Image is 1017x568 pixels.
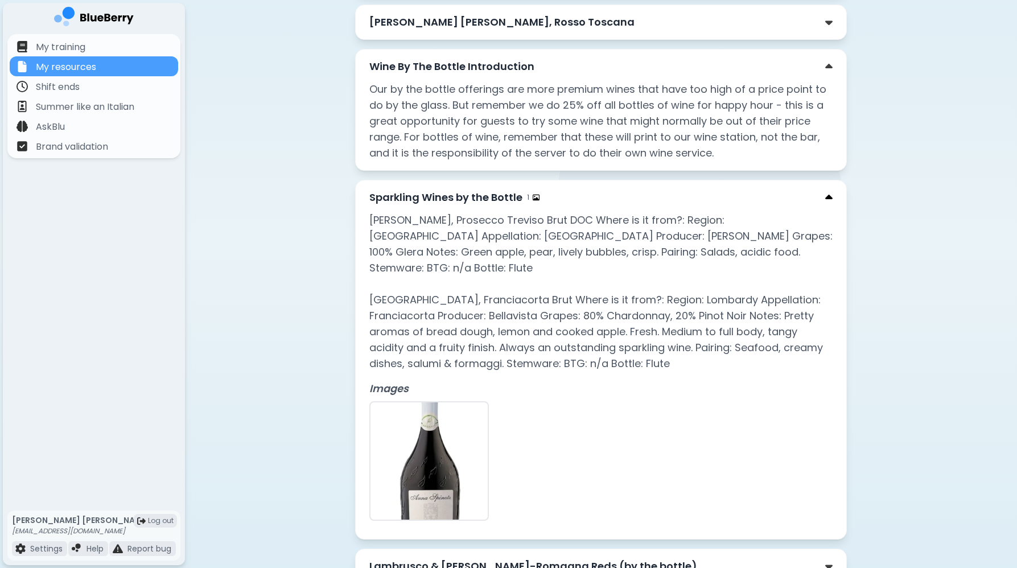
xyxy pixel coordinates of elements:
img: logout [137,517,146,525]
span: Log out [148,516,174,525]
p: Shift ends [36,80,80,94]
img: file icon [17,121,28,132]
p: My resources [36,60,96,74]
img: file icon [17,41,28,52]
img: file icon [17,81,28,92]
p: [PERSON_NAME] [PERSON_NAME], Rosso Toscana [369,14,635,30]
img: file icon [17,101,28,112]
img: down chevron [825,61,833,73]
img: down chevron [825,17,833,28]
img: file icon [72,544,82,554]
p: My training [36,40,85,54]
p: Summer like an Italian [36,100,134,114]
p: Sparkling Wines by the Bottle [369,190,522,205]
img: down chevron [825,192,833,204]
img: A bottle of Anna Spinato Prosecco DOC Organic Brut. [370,402,488,520]
img: file icon [17,61,28,72]
p: [PERSON_NAME] [PERSON_NAME] [12,515,150,525]
div: 1 [527,193,540,202]
img: company logo [54,7,134,30]
p: [PERSON_NAME], Prosecco Treviso Brut DOC Where is it from?: Region: [GEOGRAPHIC_DATA] Appellation... [369,212,833,372]
img: file icon [17,141,28,152]
img: image [533,194,540,201]
p: Images [369,381,833,397]
img: file icon [113,544,123,554]
p: Settings [30,544,63,554]
p: Brand validation [36,140,108,154]
p: AskBlu [36,120,65,134]
p: [EMAIL_ADDRESS][DOMAIN_NAME] [12,526,150,536]
p: Help [87,544,104,554]
p: Report bug [127,544,171,554]
img: file icon [15,544,26,554]
p: Wine By The Bottle Introduction [369,59,534,75]
p: Our by the bottle offerings are more premium wines that have too high of a price point to do by t... [369,81,833,161]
